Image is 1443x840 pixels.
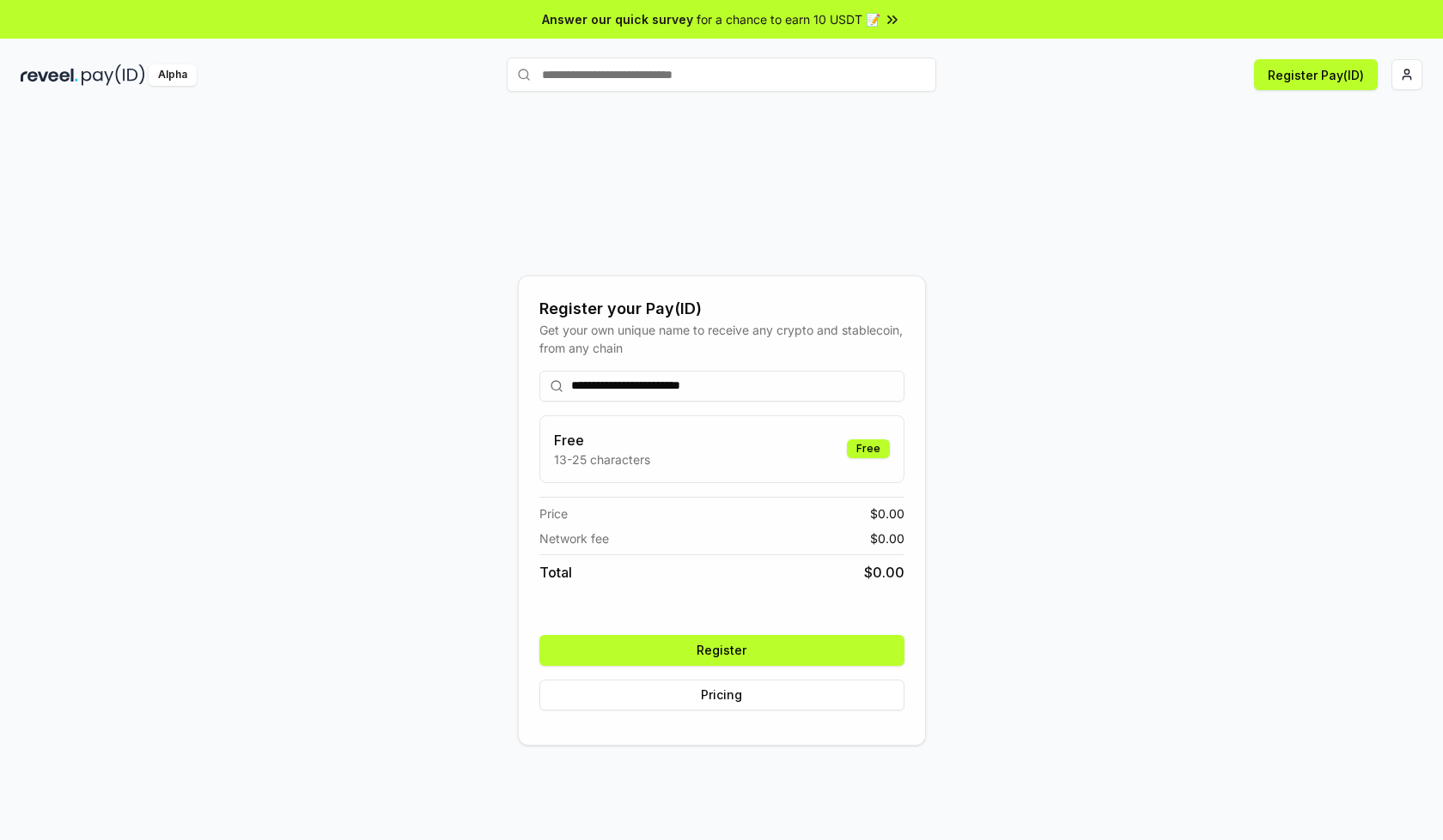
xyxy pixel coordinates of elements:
button: Register [539,635,904,666]
div: Alpha [149,64,197,86]
span: Network fee [539,529,609,547]
span: for a chance to earn 10 USDT 📝 [697,10,880,28]
div: Get your own unique name to receive any crypto and stablecoin, from any chain [539,321,904,357]
div: Free [847,439,890,458]
span: $ 0.00 [870,505,904,523]
span: Total [539,562,572,583]
button: Pricing [539,680,904,710]
span: $ 0.00 [864,562,904,583]
img: reveel_dark [21,64,78,86]
p: 13-25 characters [554,450,650,468]
div: Register your Pay(ID) [539,297,904,321]
img: pay_id [82,64,145,86]
span: Answer our quick survey [542,10,693,28]
h3: Free [554,430,650,450]
span: Price [539,505,568,523]
button: Register Pay(ID) [1254,59,1378,90]
span: $ 0.00 [870,529,904,547]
